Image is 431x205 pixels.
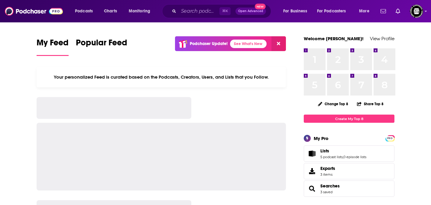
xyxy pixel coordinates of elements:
[359,7,369,15] span: More
[168,4,277,18] div: Search podcasts, credits, & more...
[71,6,101,16] button: open menu
[320,155,343,159] a: 5 podcast lists
[410,5,423,18] span: Logged in as KarinaSabol
[219,7,231,15] span: ⌘ K
[304,36,364,41] a: Welcome [PERSON_NAME]!
[378,6,388,16] a: Show notifications dropdown
[320,190,332,194] a: 3 saved
[320,172,335,177] span: 3 items
[314,100,352,108] button: Change Top 8
[304,163,394,179] a: Exports
[230,40,267,48] a: See What's New
[255,4,266,9] span: New
[100,6,121,16] a: Charts
[75,7,93,15] span: Podcasts
[320,183,340,189] a: Searches
[37,37,69,56] a: My Feed
[190,41,228,46] p: Podchaser Update!
[238,10,263,13] span: Open Advanced
[313,6,355,16] button: open menu
[104,7,117,15] span: Charts
[410,5,423,18] button: Show profile menu
[343,155,366,159] a: 0 episode lists
[37,67,286,87] div: Your personalized Feed is curated based on the Podcasts, Creators, Users, and Lists that you Follow.
[357,98,384,110] button: Share Top 8
[370,36,394,41] a: View Profile
[317,7,346,15] span: For Podcasters
[235,8,266,15] button: Open AdvancedNew
[320,148,329,154] span: Lists
[304,181,394,197] span: Searches
[304,145,394,162] span: Lists
[76,37,127,51] span: Popular Feed
[304,115,394,123] a: Create My Top 8
[386,136,394,141] span: PRO
[343,155,343,159] span: ,
[306,149,318,158] a: Lists
[5,5,63,17] img: Podchaser - Follow, Share and Rate Podcasts
[306,184,318,193] a: Searches
[129,7,150,15] span: Monitoring
[283,7,307,15] span: For Business
[386,136,394,140] a: PRO
[320,166,335,171] span: Exports
[410,5,423,18] img: User Profile
[76,37,127,56] a: Popular Feed
[279,6,315,16] button: open menu
[125,6,158,16] button: open menu
[314,135,329,141] div: My Pro
[355,6,377,16] button: open menu
[393,6,403,16] a: Show notifications dropdown
[320,148,366,154] a: Lists
[37,37,69,51] span: My Feed
[179,6,219,16] input: Search podcasts, credits, & more...
[306,167,318,175] span: Exports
